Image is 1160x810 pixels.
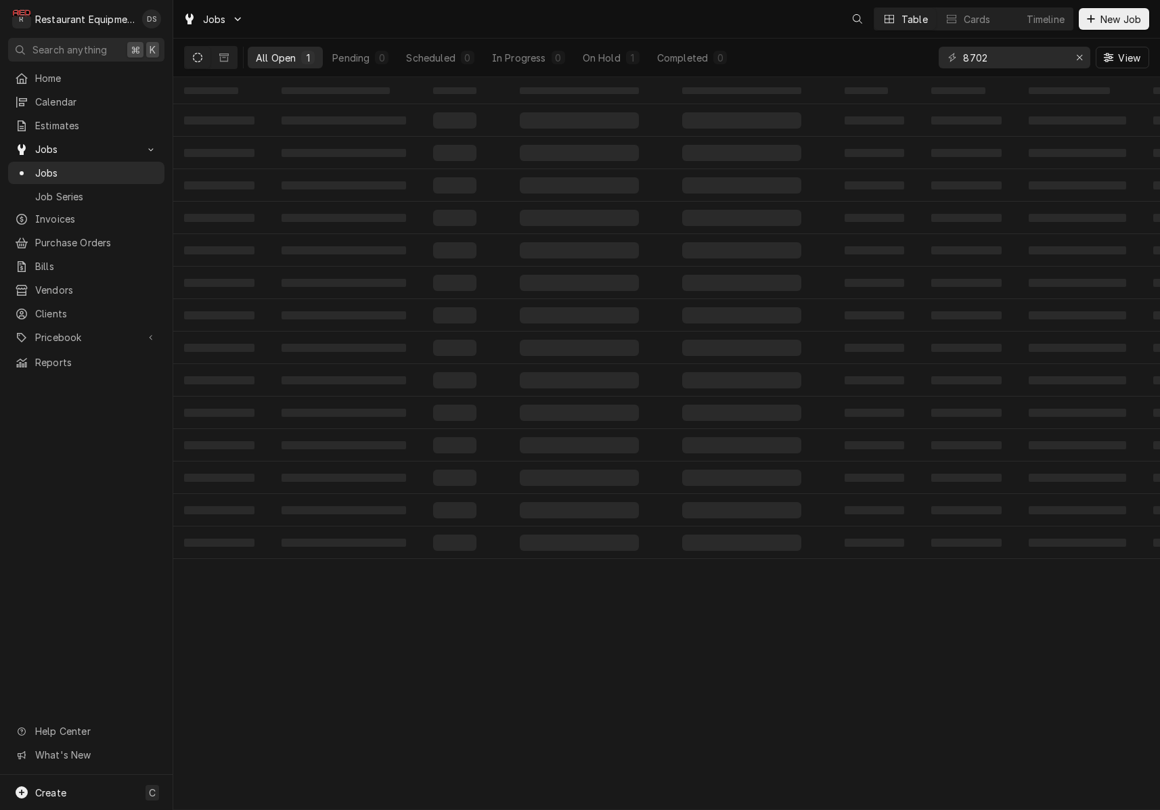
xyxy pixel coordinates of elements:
span: ‌ [282,376,406,384]
a: Purchase Orders [8,231,164,254]
span: ‌ [433,210,476,226]
span: ‌ [520,210,639,226]
span: ‌ [1029,181,1126,189]
span: ‌ [682,87,801,94]
span: ‌ [433,307,476,323]
span: ‌ [433,372,476,388]
span: ‌ [184,279,254,287]
span: ‌ [931,214,1002,222]
span: ‌ [682,177,801,194]
span: C [149,786,156,800]
a: Home [8,67,164,89]
span: ‌ [682,340,801,356]
div: 0 [716,51,724,65]
span: ‌ [282,409,406,417]
button: Search anything⌘K [8,38,164,62]
div: Restaurant Equipment Diagnostics's Avatar [12,9,31,28]
span: Reports [35,355,158,369]
span: Jobs [35,166,158,180]
span: ‌ [433,112,476,129]
span: ‌ [682,210,801,226]
span: ‌ [184,214,254,222]
span: ‌ [931,246,1002,254]
span: ‌ [682,470,801,486]
span: ‌ [520,502,639,518]
span: ‌ [433,87,476,94]
span: ‌ [1029,311,1126,319]
a: Invoices [8,208,164,230]
span: ‌ [520,177,639,194]
span: ‌ [682,502,801,518]
span: ‌ [845,376,904,384]
span: ‌ [931,376,1002,384]
a: Estimates [8,114,164,137]
span: ‌ [520,112,639,129]
span: ‌ [931,344,1002,352]
span: ‌ [931,441,1002,449]
span: ‌ [1029,246,1126,254]
span: ‌ [931,279,1002,287]
div: Derek Stewart's Avatar [142,9,161,28]
span: ‌ [184,87,238,94]
span: ‌ [845,344,904,352]
a: Jobs [8,162,164,184]
span: New Job [1098,12,1144,26]
div: Timeline [1027,12,1065,26]
span: Home [35,71,158,85]
span: ‌ [1029,409,1126,417]
span: ‌ [1029,474,1126,482]
span: ‌ [845,409,904,417]
span: ‌ [282,279,406,287]
span: ‌ [1029,506,1126,514]
span: ‌ [433,340,476,356]
span: ‌ [845,87,888,94]
button: New Job [1079,8,1149,30]
a: Vendors [8,279,164,301]
span: ‌ [845,116,904,125]
span: ‌ [1029,149,1126,157]
a: Calendar [8,91,164,113]
span: ‌ [433,502,476,518]
div: 0 [464,51,472,65]
span: ‌ [184,246,254,254]
span: ‌ [184,474,254,482]
span: Jobs [35,142,137,156]
span: ‌ [433,437,476,453]
span: ‌ [1029,376,1126,384]
span: ‌ [282,149,406,157]
span: Search anything [32,43,107,57]
span: Calendar [35,95,158,109]
span: Invoices [35,212,158,226]
div: Pending [332,51,370,65]
a: Bills [8,255,164,277]
span: ‌ [282,181,406,189]
span: ‌ [1029,539,1126,547]
span: View [1115,51,1143,65]
span: ‌ [1029,344,1126,352]
table: All Open Jobs List Loading [173,77,1160,810]
span: ‌ [282,87,390,94]
span: ‌ [184,149,254,157]
span: ‌ [1029,87,1110,94]
span: Purchase Orders [35,235,158,250]
span: ‌ [520,405,639,421]
span: ‌ [845,279,904,287]
span: ‌ [931,506,1002,514]
span: ‌ [184,181,254,189]
div: 0 [554,51,562,65]
span: ‌ [433,405,476,421]
span: ‌ [1029,279,1126,287]
span: ‌ [931,539,1002,547]
a: Clients [8,302,164,325]
span: ‌ [520,307,639,323]
span: ‌ [520,470,639,486]
span: ‌ [931,474,1002,482]
div: Scheduled [406,51,455,65]
span: ‌ [682,437,801,453]
span: ‌ [931,149,1002,157]
span: ‌ [433,470,476,486]
a: Go to Jobs [177,8,249,30]
span: ‌ [520,372,639,388]
span: ‌ [682,112,801,129]
span: ‌ [845,311,904,319]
